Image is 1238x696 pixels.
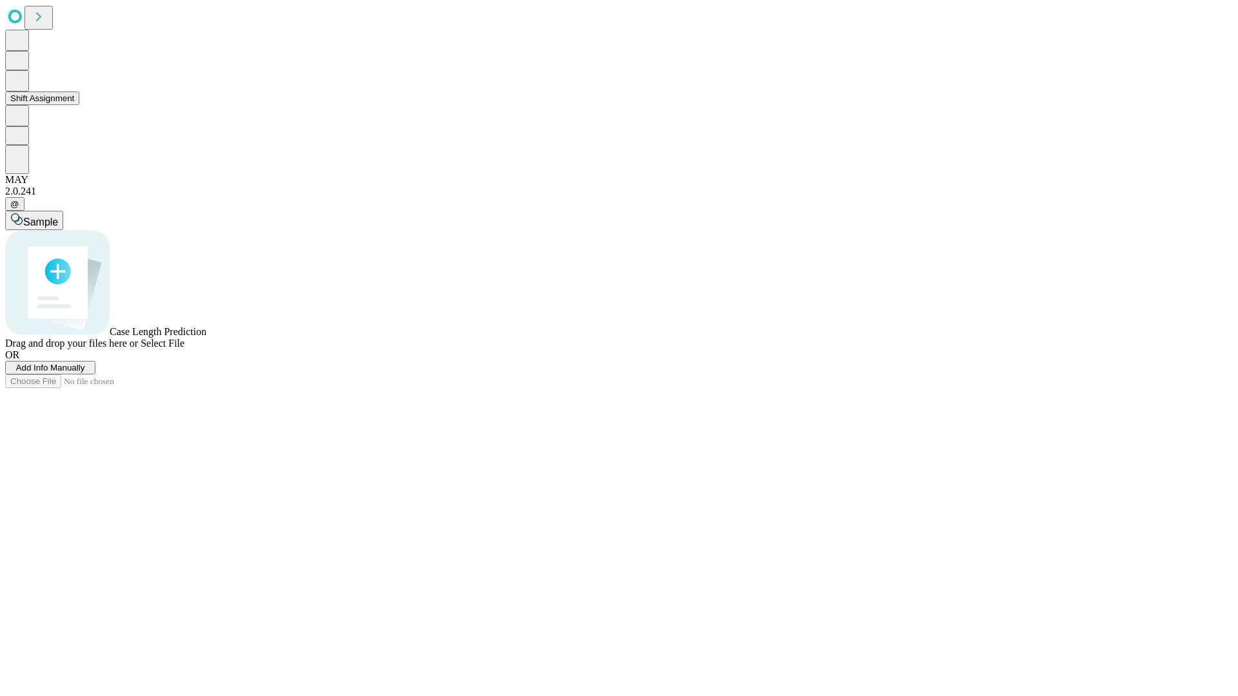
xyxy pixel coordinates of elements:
[16,363,85,372] span: Add Info Manually
[141,338,184,349] span: Select File
[23,217,58,227] span: Sample
[5,174,1233,186] div: MAY
[5,92,79,105] button: Shift Assignment
[5,338,138,349] span: Drag and drop your files here or
[5,186,1233,197] div: 2.0.241
[5,211,63,230] button: Sample
[10,199,19,209] span: @
[5,349,19,360] span: OR
[5,361,95,374] button: Add Info Manually
[5,197,25,211] button: @
[110,326,206,337] span: Case Length Prediction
